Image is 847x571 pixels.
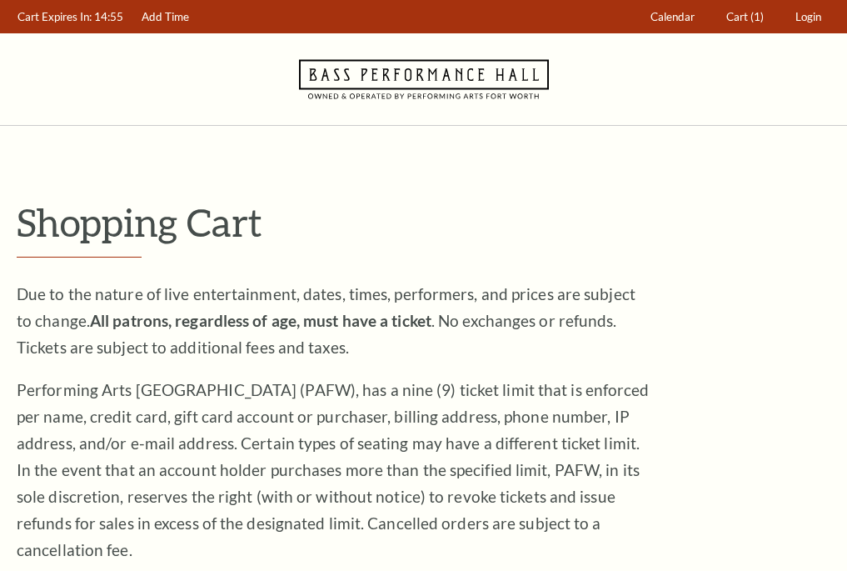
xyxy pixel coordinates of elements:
[795,10,821,23] span: Login
[94,10,123,23] span: 14:55
[17,10,92,23] span: Cart Expires In:
[17,201,830,243] p: Shopping Cart
[134,1,197,33] a: Add Time
[719,1,772,33] a: Cart (1)
[750,10,764,23] span: (1)
[788,1,830,33] a: Login
[17,377,650,563] p: Performing Arts [GEOGRAPHIC_DATA] (PAFW), has a nine (9) ticket limit that is enforced per name, ...
[17,284,635,357] span: Due to the nature of live entertainment, dates, times, performers, and prices are subject to chan...
[650,10,695,23] span: Calendar
[643,1,703,33] a: Calendar
[726,10,748,23] span: Cart
[90,311,431,330] strong: All patrons, regardless of age, must have a ticket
